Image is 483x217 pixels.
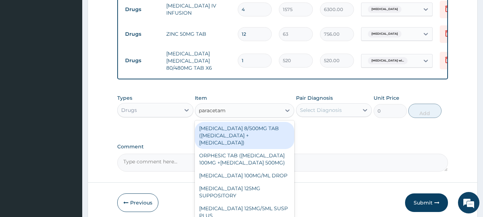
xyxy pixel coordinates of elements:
[117,144,448,150] label: Comment
[195,182,294,202] div: [MEDICAL_DATA] 125MG SUPPOSITORY
[117,95,132,101] label: Types
[163,27,234,41] td: ZINC 50MG TAB
[4,143,136,168] textarea: Type your message and hit 'Enter'
[117,193,158,212] button: Previous
[13,36,29,54] img: d_794563401_company_1708531726252_794563401
[117,4,134,21] div: Minimize live chat window
[296,94,333,102] label: Pair Diagnosis
[368,57,408,64] span: [MEDICAL_DATA] wi...
[195,122,294,149] div: [MEDICAL_DATA] 8/500MG TAB ([MEDICAL_DATA] + [MEDICAL_DATA])
[122,28,163,41] td: Drugs
[195,149,294,169] div: ORPHESIC TAB ([MEDICAL_DATA] 100MG +[MEDICAL_DATA] 500MG)
[122,54,163,67] td: Drugs
[368,6,401,13] span: [MEDICAL_DATA]
[368,30,401,38] span: [MEDICAL_DATA]
[121,107,137,114] div: Drugs
[195,94,207,102] label: Item
[37,40,120,49] div: Chat with us now
[122,3,163,16] td: Drugs
[163,46,234,75] td: [MEDICAL_DATA] [MEDICAL_DATA] 80/480MG TAB X6
[405,193,448,212] button: Submit
[374,94,399,102] label: Unit Price
[408,104,442,118] button: Add
[41,64,99,136] span: We're online!
[300,107,342,114] div: Select Diagnosis
[195,169,294,182] div: [MEDICAL_DATA] 100MG/ML DROP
